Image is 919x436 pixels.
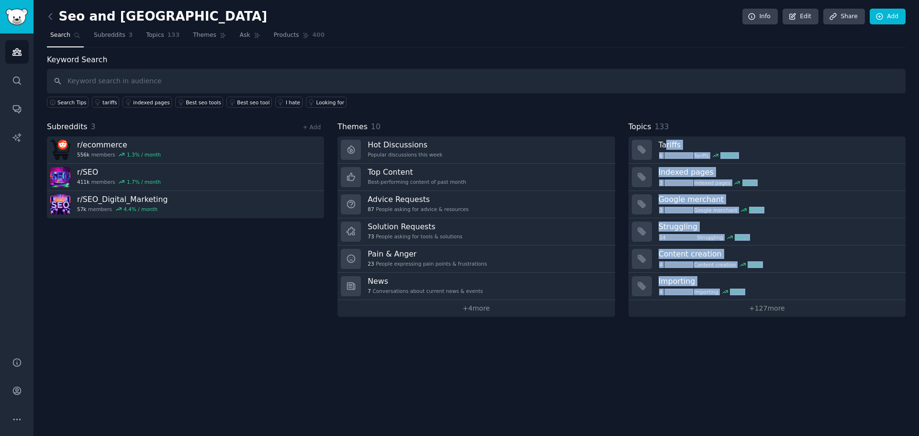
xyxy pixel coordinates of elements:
[749,207,763,213] div: 400 %
[133,99,170,106] div: indexed pages
[77,151,90,158] span: 556k
[371,122,381,131] span: 10
[168,31,180,40] span: 133
[50,167,70,187] img: SEO
[659,233,750,242] div: post s about
[236,28,264,47] a: Ask
[47,136,324,164] a: r/ecommerce556kmembers1.3% / month
[129,31,133,40] span: 3
[659,234,665,241] span: 14
[368,260,487,267] div: People expressing pain points & frustrations
[102,99,117,106] div: tariffs
[337,191,615,218] a: Advice Requests87People asking for advice & resources
[659,151,739,160] div: post s about
[368,276,483,286] h3: News
[127,179,161,185] div: 1.7 % / month
[77,140,161,150] h3: r/ ecommerce
[91,122,96,131] span: 3
[628,273,906,300] a: Importing4postsaboutImporting200%
[659,289,662,295] span: 4
[659,194,899,204] h3: Google merchant
[628,246,906,273] a: Content creation4postsaboutContent creation300%
[77,151,161,158] div: members
[368,222,462,232] h3: Solution Requests
[57,99,87,106] span: Search Tips
[628,218,906,246] a: Struggling14postsaboutStruggling300%
[694,261,736,268] span: Content creation
[50,140,70,160] img: ecommerce
[270,28,328,47] a: Products400
[47,121,88,133] span: Subreddits
[47,97,89,108] button: Search Tips
[47,69,906,93] input: Keyword search in audience
[659,222,899,232] h3: Struggling
[368,288,371,294] span: 7
[77,179,161,185] div: members
[337,164,615,191] a: Top ContentBest-performing content of past month
[659,140,899,150] h3: Tariffs
[303,124,321,131] a: + Add
[47,9,267,24] h2: Seo and [GEOGRAPHIC_DATA]
[748,261,762,268] div: 300 %
[628,300,906,317] a: +127more
[337,300,615,317] a: +4more
[659,152,662,159] span: 6
[146,31,164,40] span: Topics
[368,206,469,212] div: People asking for advice & resources
[694,152,709,159] span: Tariffs
[659,179,662,186] span: 3
[313,31,325,40] span: 400
[193,31,216,40] span: Themes
[659,249,899,259] h3: Content creation
[77,206,86,212] span: 57k
[368,151,442,158] div: Popular discussions this week
[368,288,483,294] div: Conversations about current news & events
[47,191,324,218] a: r/SEO_Digital_Marketing57kmembers4.4% / month
[368,179,466,185] div: Best-performing content of past month
[823,9,864,25] a: Share
[240,31,250,40] span: Ask
[47,164,324,191] a: r/SEO411kmembers1.7% / month
[742,9,778,25] a: Info
[275,97,303,108] a: I hate
[127,151,161,158] div: 1.3 % / month
[628,121,651,133] span: Topics
[77,167,161,177] h3: r/ SEO
[659,167,899,177] h3: Indexed pages
[50,31,70,40] span: Search
[368,167,466,177] h3: Top Content
[237,99,269,106] div: Best seo tool
[783,9,818,25] a: Edit
[694,179,731,186] span: Indexed pages
[316,99,345,106] div: Looking for
[659,288,745,296] div: post s about
[274,31,299,40] span: Products
[659,206,764,214] div: post s about
[92,97,119,108] a: tariffs
[337,218,615,246] a: Solution Requests73People asking for tools & solutions
[659,276,899,286] h3: Importing
[94,31,125,40] span: Subreddits
[735,234,749,241] div: 300 %
[368,249,487,259] h3: Pain & Anger
[50,194,70,214] img: SEO_Digital_Marketing
[47,28,84,47] a: Search
[186,99,221,106] div: Best seo tools
[697,234,723,241] span: Struggling
[123,206,157,212] div: 4.4 % / month
[90,28,136,47] a: Subreddits3
[368,194,469,204] h3: Advice Requests
[226,97,272,108] a: Best seo tool
[368,140,442,150] h3: Hot Discussions
[77,194,168,204] h3: r/ SEO_Digital_Marketing
[659,260,763,269] div: post s about
[6,9,28,25] img: GummySearch logo
[123,97,172,108] a: indexed pages
[742,179,757,186] div: 500 %
[368,233,374,240] span: 73
[368,233,462,240] div: People asking for tools & solutions
[286,99,300,106] div: I hate
[694,289,718,295] span: Importing
[870,9,906,25] a: Add
[337,136,615,164] a: Hot DiscussionsPopular discussions this week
